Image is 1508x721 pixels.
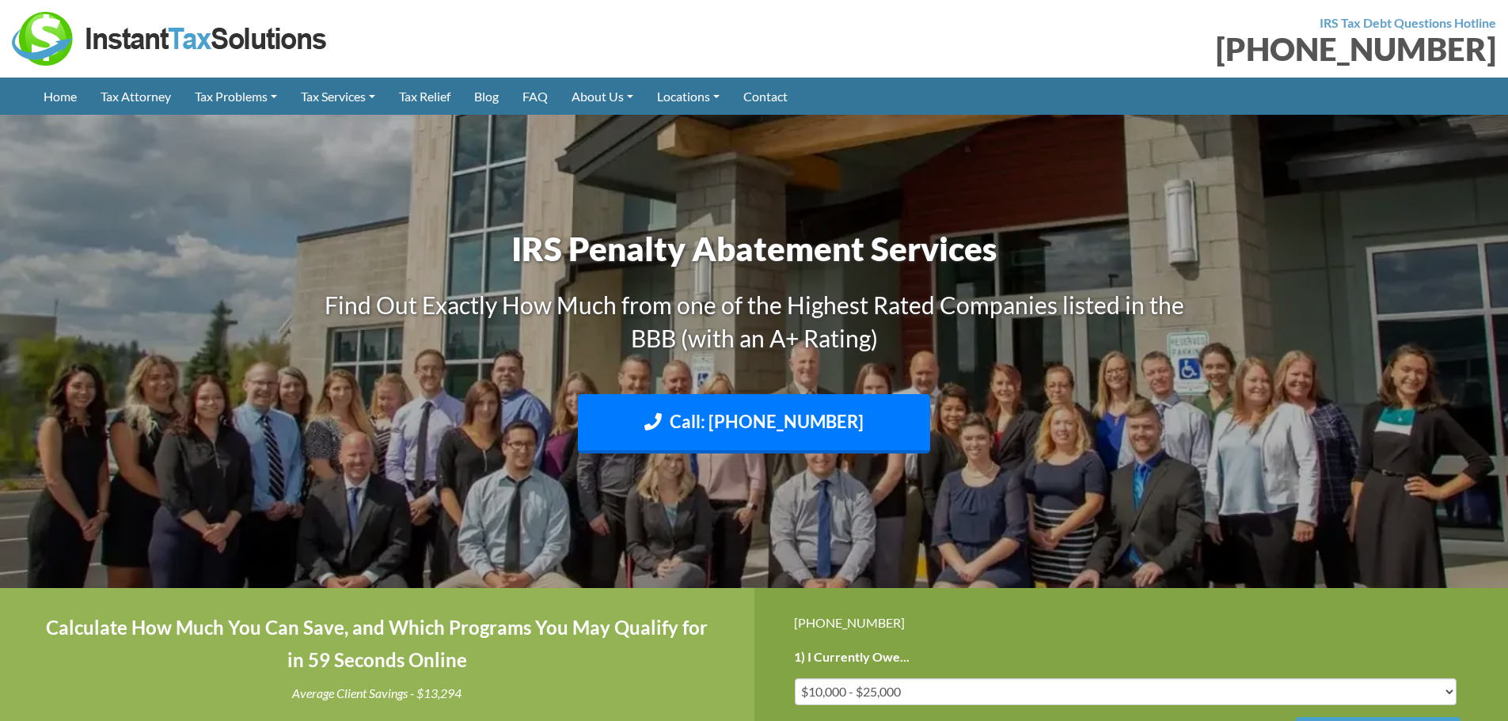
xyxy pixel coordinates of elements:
a: About Us [560,78,645,115]
strong: IRS Tax Debt Questions Hotline [1320,15,1496,30]
a: Call: [PHONE_NUMBER] [578,394,930,453]
a: Instant Tax Solutions Logo [12,29,329,44]
i: Average Client Savings - $13,294 [292,685,462,700]
a: Tax Services [289,78,387,115]
h1: IRS Penalty Abatement Services [315,226,1194,272]
h3: Find Out Exactly How Much from one of the Highest Rated Companies listed in the BBB (with an A+ R... [315,288,1194,355]
img: Instant Tax Solutions Logo [12,12,329,66]
label: 1) I Currently Owe... [794,649,910,666]
a: Locations [645,78,731,115]
div: [PHONE_NUMBER] [766,33,1497,65]
h4: Calculate How Much You Can Save, and Which Programs You May Qualify for in 59 Seconds Online [40,612,715,677]
div: [PHONE_NUMBER] [794,612,1469,633]
a: Tax Attorney [89,78,183,115]
a: FAQ [511,78,560,115]
a: Tax Relief [387,78,462,115]
a: Blog [462,78,511,115]
a: Contact [731,78,800,115]
a: Tax Problems [183,78,289,115]
a: Home [32,78,89,115]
